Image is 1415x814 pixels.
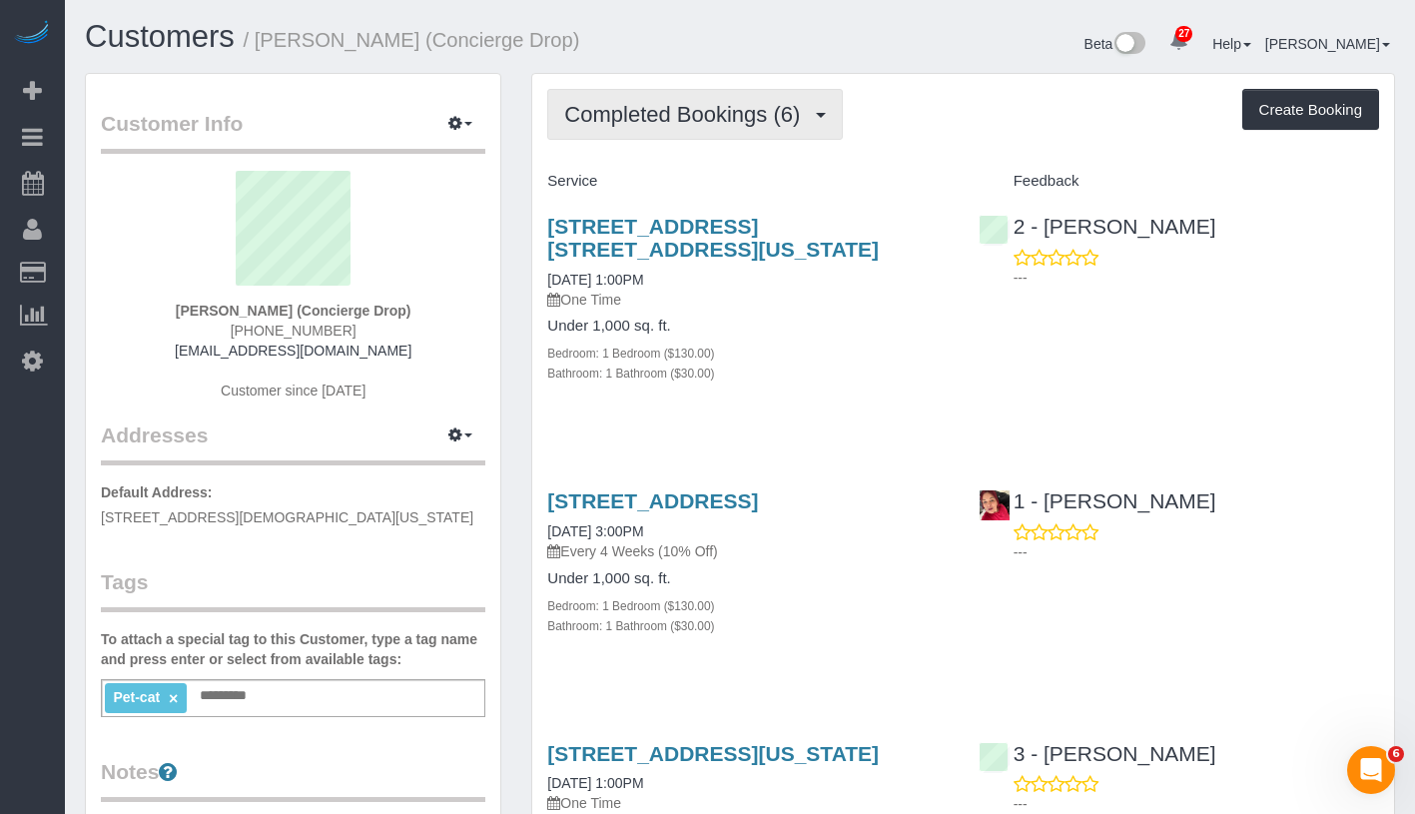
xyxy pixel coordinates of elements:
span: 6 [1388,746,1404,762]
h4: Under 1,000 sq. ft. [547,318,948,335]
a: 27 [1159,20,1198,64]
strong: [PERSON_NAME] (Concierge Drop) [176,303,411,319]
a: [EMAIL_ADDRESS][DOMAIN_NAME] [175,343,411,359]
iframe: Intercom live chat [1347,746,1395,794]
small: Bedroom: 1 Bedroom ($130.00) [547,347,714,361]
a: Customers [85,19,235,54]
span: Customer since [DATE] [221,383,365,399]
legend: Tags [101,567,485,612]
small: Bathroom: 1 Bathroom ($30.00) [547,367,714,381]
a: Help [1212,36,1251,52]
small: Bedroom: 1 Bedroom ($130.00) [547,599,714,613]
a: [DATE] 3:00PM [547,523,643,539]
p: Every 4 Weeks (10% Off) [547,541,948,561]
p: One Time [547,290,948,310]
h4: Service [547,173,948,190]
a: 3 - [PERSON_NAME] [979,742,1216,765]
small: / [PERSON_NAME] (Concierge Drop) [244,29,580,51]
small: Bathroom: 1 Bathroom ($30.00) [547,619,714,633]
img: Automaid Logo [12,20,52,48]
p: One Time [547,793,948,813]
span: [STREET_ADDRESS][DEMOGRAPHIC_DATA][US_STATE] [101,509,473,525]
a: [STREET_ADDRESS] [547,489,758,512]
legend: Customer Info [101,109,485,154]
p: --- [1014,542,1379,562]
a: [STREET_ADDRESS] [STREET_ADDRESS][US_STATE] [547,215,879,261]
a: [DATE] 1:00PM [547,272,643,288]
a: 1 - [PERSON_NAME] [979,489,1216,512]
img: 1 - Emely Jimenez [980,490,1010,520]
label: Default Address: [101,482,213,502]
p: --- [1014,268,1379,288]
button: Completed Bookings (6) [547,89,843,140]
h4: Under 1,000 sq. ft. [547,570,948,587]
a: [DATE] 1:00PM [547,775,643,791]
legend: Notes [101,757,485,802]
p: --- [1014,794,1379,814]
button: Create Booking [1242,89,1379,131]
img: New interface [1112,32,1145,58]
span: Pet-cat [113,689,160,705]
span: [PHONE_NUMBER] [231,323,356,339]
a: 2 - [PERSON_NAME] [979,215,1216,238]
span: 27 [1175,26,1192,42]
h4: Feedback [979,173,1379,190]
a: Beta [1084,36,1146,52]
a: × [169,690,178,707]
a: [STREET_ADDRESS][US_STATE] [547,742,879,765]
label: To attach a special tag to this Customer, type a tag name and press enter or select from availabl... [101,629,485,669]
a: [PERSON_NAME] [1265,36,1390,52]
span: Completed Bookings (6) [564,102,810,127]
